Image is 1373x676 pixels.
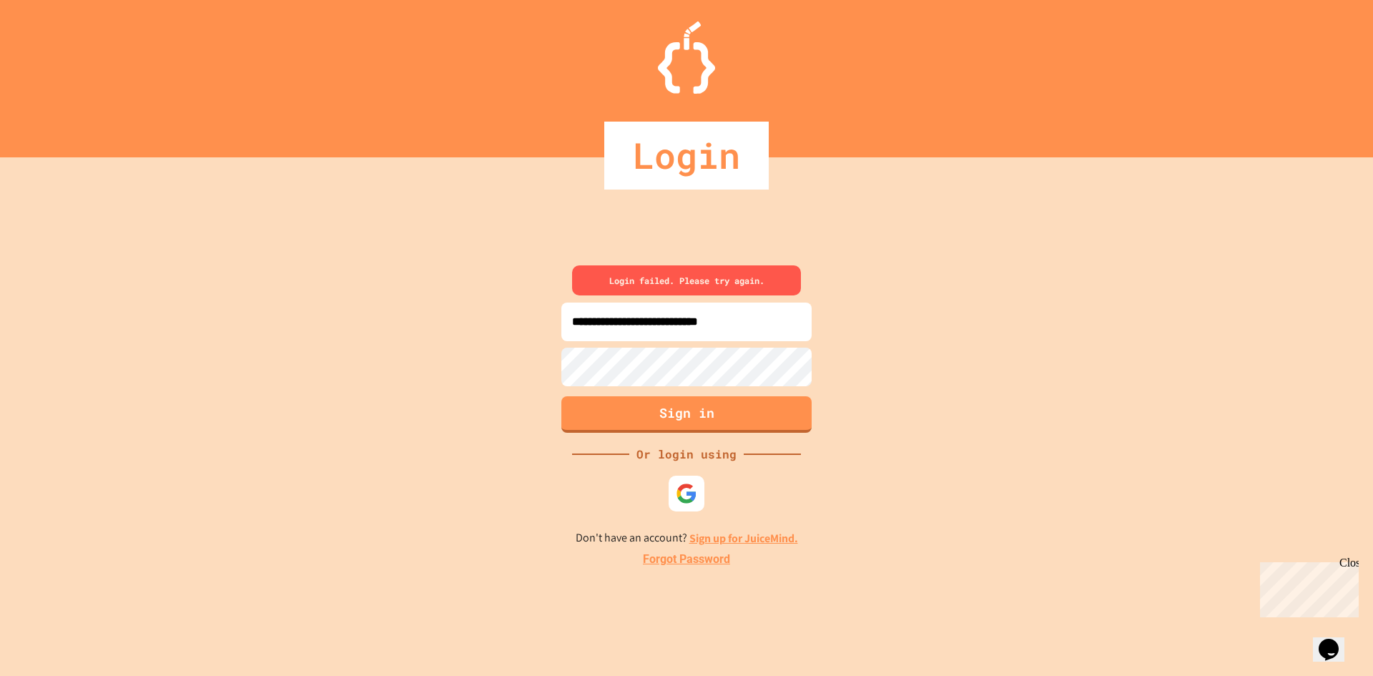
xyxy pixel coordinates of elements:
a: Forgot Password [643,551,730,568]
img: Logo.svg [658,21,715,94]
div: Login failed. Please try again. [572,265,801,295]
div: Or login using [629,446,744,463]
img: google-icon.svg [676,483,697,504]
iframe: chat widget [1313,619,1359,662]
iframe: chat widget [1254,557,1359,617]
p: Don't have an account? [576,529,798,547]
div: Login [604,122,769,190]
a: Sign up for JuiceMind. [689,531,798,546]
div: Chat with us now!Close [6,6,99,91]
button: Sign in [561,396,812,433]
